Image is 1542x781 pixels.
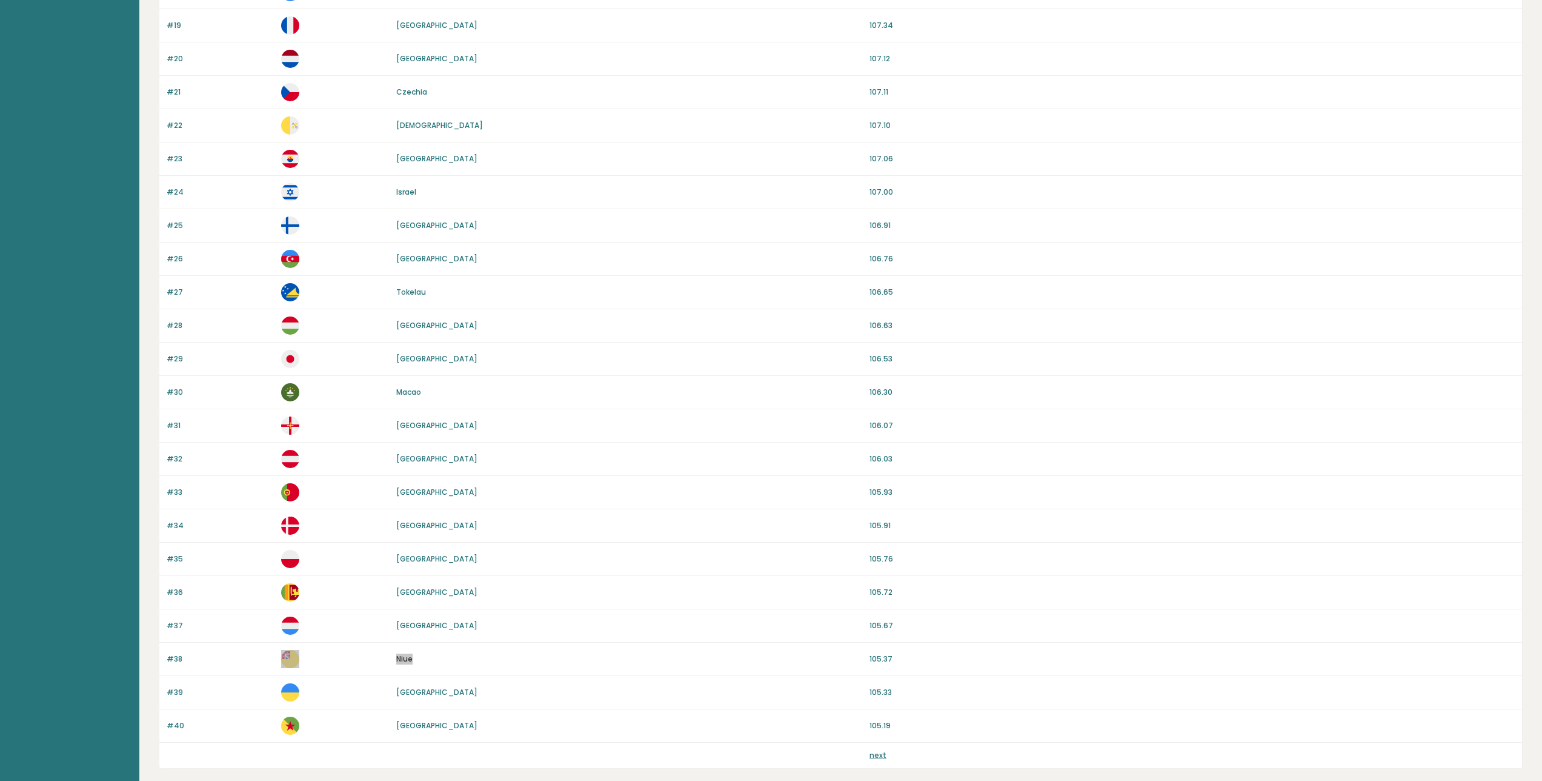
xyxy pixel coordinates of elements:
p: 105.76 [869,554,1515,565]
p: #37 [167,620,274,631]
a: [GEOGRAPHIC_DATA] [396,53,477,64]
img: ua.svg [281,683,299,702]
a: [GEOGRAPHIC_DATA] [396,354,477,364]
a: [GEOGRAPHIC_DATA] [396,687,477,697]
p: 105.37 [869,654,1515,665]
img: fr.svg [281,16,299,35]
img: lu.svg [281,617,299,635]
p: #31 [167,420,274,431]
a: [GEOGRAPHIC_DATA] [396,454,477,464]
a: [GEOGRAPHIC_DATA] [396,587,477,597]
p: 107.11 [869,87,1515,98]
p: 105.93 [869,487,1515,498]
img: pl.svg [281,550,299,568]
img: at.svg [281,450,299,468]
p: #28 [167,320,274,331]
a: Niue [396,654,413,664]
p: 106.76 [869,253,1515,264]
a: Tokelau [396,287,426,297]
img: nl.svg [281,50,299,68]
p: #21 [167,87,274,98]
a: [GEOGRAPHIC_DATA] [396,20,477,30]
a: Macao [396,387,421,397]
a: [GEOGRAPHIC_DATA] [396,153,477,164]
p: #22 [167,120,274,131]
img: gg.svg [281,417,299,435]
a: Czechia [396,87,427,97]
a: [GEOGRAPHIC_DATA] [396,320,477,330]
p: 107.34 [869,20,1515,31]
p: 107.06 [869,153,1515,164]
p: 105.67 [869,620,1515,631]
p: #27 [167,287,274,298]
p: 106.91 [869,220,1515,231]
img: jp.svg [281,350,299,368]
p: 105.33 [869,687,1515,698]
p: #24 [167,187,274,198]
img: tk.svg [281,283,299,301]
p: 106.03 [869,454,1515,464]
img: lk.svg [281,583,299,602]
a: [GEOGRAPHIC_DATA] [396,720,477,731]
p: #25 [167,220,274,231]
p: 106.65 [869,287,1515,298]
a: [GEOGRAPHIC_DATA] [396,220,477,230]
p: #26 [167,253,274,264]
img: az.svg [281,250,299,268]
p: #35 [167,554,274,565]
p: #36 [167,587,274,598]
img: nu.svg [281,650,299,668]
img: mo.svg [281,383,299,401]
p: 107.10 [869,120,1515,131]
img: dk.svg [281,517,299,535]
p: #32 [167,454,274,464]
a: [GEOGRAPHIC_DATA] [396,487,477,497]
p: 105.91 [869,520,1515,531]
p: #30 [167,387,274,398]
img: va.svg [281,116,299,135]
p: #40 [167,720,274,731]
img: pf.svg [281,150,299,168]
p: 107.12 [869,53,1515,64]
p: #23 [167,153,274,164]
p: 105.19 [869,720,1515,731]
a: [GEOGRAPHIC_DATA] [396,420,477,431]
p: #33 [167,487,274,498]
p: 106.07 [869,420,1515,431]
p: #38 [167,654,274,665]
p: #20 [167,53,274,64]
p: 106.63 [869,320,1515,331]
a: [GEOGRAPHIC_DATA] [396,253,477,264]
img: fi.svg [281,216,299,235]
a: [GEOGRAPHIC_DATA] [396,620,477,631]
img: gf.svg [281,717,299,735]
p: #34 [167,520,274,531]
a: [DEMOGRAPHIC_DATA] [396,120,483,130]
p: #29 [167,354,274,364]
a: [GEOGRAPHIC_DATA] [396,520,477,531]
img: pt.svg [281,483,299,501]
p: 105.72 [869,587,1515,598]
a: [GEOGRAPHIC_DATA] [396,554,477,564]
img: hu.svg [281,317,299,335]
p: 106.53 [869,354,1515,364]
img: cz.svg [281,83,299,101]
p: #19 [167,20,274,31]
a: Israel [396,187,416,197]
p: 107.00 [869,187,1515,198]
img: il.svg [281,183,299,201]
a: next [869,750,886,760]
p: #39 [167,687,274,698]
p: 106.30 [869,387,1515,398]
